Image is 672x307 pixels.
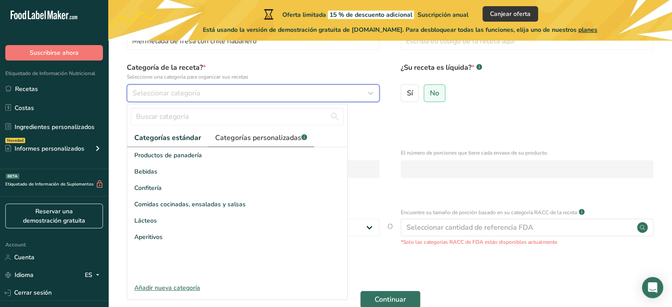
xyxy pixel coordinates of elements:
[430,89,439,98] span: No
[85,270,103,280] div: ES
[482,6,538,22] button: Canjear oferta
[5,267,34,283] a: Idioma
[418,11,468,19] span: Suscripción anual
[134,133,201,143] span: Categorías estándar
[134,216,157,225] span: Lácteos
[127,62,380,81] label: Categoría de la receta?
[134,232,163,242] span: Aperitivos
[5,138,25,143] div: Novedad
[134,151,202,160] span: Productos de panadería
[5,45,103,61] button: Suscribirse ahora
[215,133,307,143] span: Categorías personalizadas
[401,238,653,246] p: *Solo las categorías RACC de FDA están disponibles actualmente
[127,283,347,292] div: Añadir nueva categoría
[262,9,468,19] div: Oferta limitada
[407,89,413,98] span: Sí
[578,26,597,34] span: planes
[328,11,414,19] span: 15 % de descuento adicional
[5,144,84,153] div: Informes personalizados
[401,208,577,216] p: Encuentre su tamaño de porción basado en su categoría RACC de la receta
[490,9,531,19] span: Canjear oferta
[406,222,533,233] div: Seleccionar cantidad de referencia FDA
[375,294,406,305] span: Continuar
[6,174,19,179] div: BETA
[5,204,103,228] a: Reservar una demostración gratuita
[127,32,380,50] input: Escriba el nombre de su receta aquí
[203,25,597,34] span: Está usando la versión de demostración gratuita de [DOMAIN_NAME]. Para desbloquear todas las func...
[127,73,380,81] p: Seleccione una categoría para organizar sus recetas
[401,32,653,50] input: Escriba eu código de la receta aquí
[133,88,200,99] span: Seleccionar categoría
[387,221,393,246] span: O
[401,149,653,157] p: El número de porciones que tiene cada envase de su producto.
[134,200,246,209] span: Comidas cocinadas, ensaladas y salsas
[134,183,162,193] span: Confitería
[134,167,157,176] span: Bebidas
[642,277,663,298] div: Open Intercom Messenger
[401,62,653,81] label: ¿Su receta es líquida?
[30,48,79,57] span: Suscribirse ahora
[127,84,380,102] button: Seleccionar categoría
[131,108,344,125] input: Buscar categoría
